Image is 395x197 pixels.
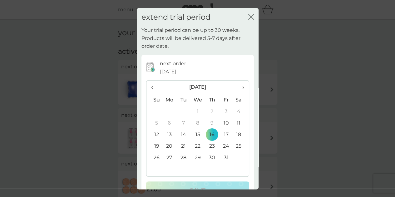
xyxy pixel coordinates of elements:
[205,94,219,106] th: Th
[162,129,177,140] td: 13
[190,129,205,140] td: 15
[190,152,205,163] td: 29
[176,117,190,129] td: 7
[219,117,233,129] td: 10
[160,60,186,68] p: next order
[233,94,249,106] th: Sa
[233,129,249,140] td: 18
[151,81,158,94] span: ‹
[190,94,205,106] th: We
[219,140,233,152] td: 24
[176,140,190,152] td: 21
[205,106,219,117] td: 2
[146,94,162,106] th: Su
[190,185,206,195] p: Save
[219,94,233,106] th: Fr
[233,106,249,117] td: 4
[176,94,190,106] th: Tu
[205,152,219,163] td: 30
[205,129,219,140] td: 16
[162,140,177,152] td: 20
[190,117,205,129] td: 8
[146,117,162,129] td: 5
[146,129,162,140] td: 12
[162,117,177,129] td: 6
[160,67,176,76] span: [DATE]
[205,117,219,129] td: 9
[219,129,233,140] td: 17
[162,94,177,106] th: Mo
[141,26,254,50] p: Your trial period can be up to 30 weeks. Products will be delivered 5-7 days after order date.
[190,140,205,152] td: 22
[233,117,249,129] td: 11
[205,140,219,152] td: 23
[162,81,233,94] th: [DATE]
[238,81,244,94] span: ›
[162,152,177,163] td: 27
[176,129,190,140] td: 14
[190,106,205,117] td: 1
[141,12,210,22] h2: extend trial period
[146,140,162,152] td: 19
[146,152,162,163] td: 26
[248,14,254,20] button: close
[176,152,190,163] td: 28
[233,140,249,152] td: 25
[219,152,233,163] td: 31
[219,106,233,117] td: 3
